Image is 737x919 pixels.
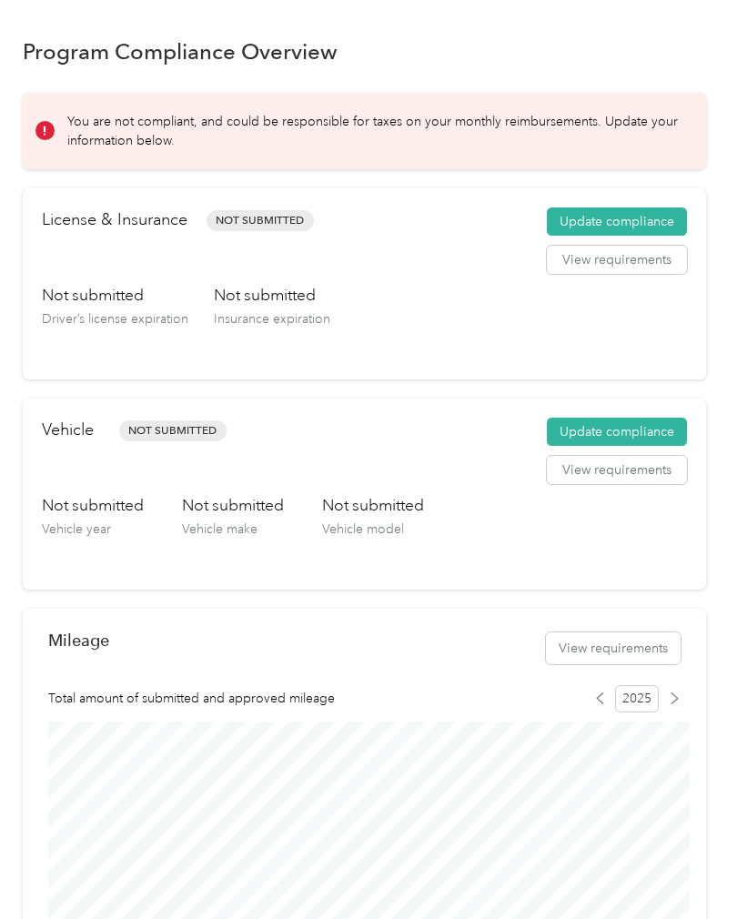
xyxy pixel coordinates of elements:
span: Not Submitted [207,210,314,231]
span: 2025 [615,685,659,712]
h2: Vehicle [42,418,94,442]
span: Not Submitted [119,420,227,441]
span: Driver’s license expiration [42,311,188,327]
span: Vehicle year [42,521,111,537]
button: View requirements [547,246,687,275]
span: Insurance expiration [214,311,330,327]
h3: Not submitted [42,284,188,307]
button: View requirements [547,456,687,485]
h3: Not submitted [214,284,330,307]
h3: Not submitted [322,494,424,517]
iframe: Everlance-gr Chat Button Frame [635,817,737,919]
h3: Not submitted [182,494,284,517]
h3: Not submitted [42,494,144,517]
h2: Mileage [48,631,109,650]
h2: License & Insurance [42,207,187,232]
button: Update compliance [547,418,687,447]
button: View requirements [546,632,681,664]
span: Vehicle model [322,521,404,537]
span: Vehicle make [182,521,257,537]
h1: Program Compliance Overview [23,42,338,61]
button: Update compliance [547,207,687,237]
span: Total amount of submitted and approved mileage [48,689,335,708]
p: You are not compliant, and could be responsible for taxes on your monthly reimbursements. Update ... [67,112,681,150]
